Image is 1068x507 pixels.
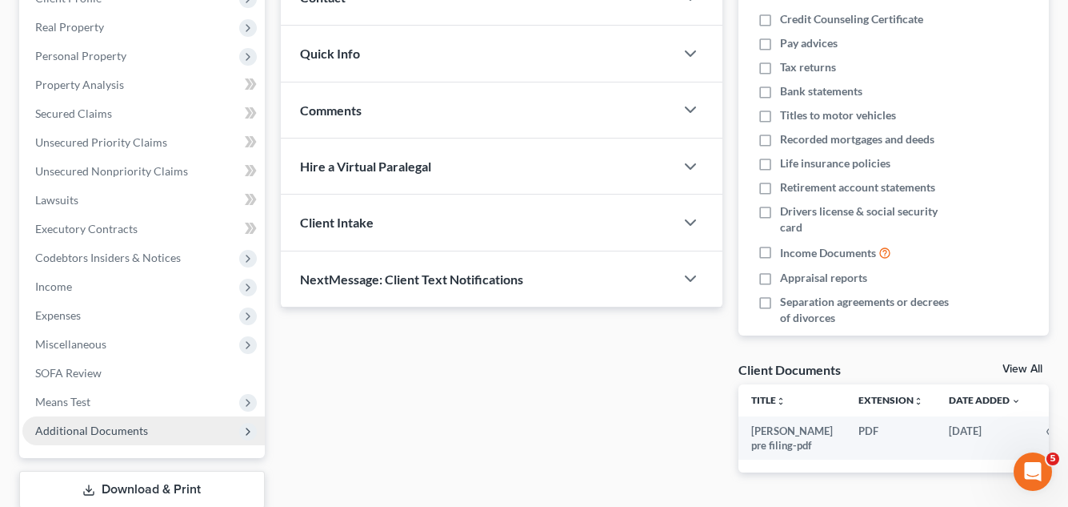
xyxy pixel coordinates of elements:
[776,396,786,406] i: unfold_more
[35,222,138,235] span: Executory Contracts
[949,394,1021,406] a: Date Added expand_more
[35,78,124,91] span: Property Analysis
[22,359,265,388] a: SOFA Review
[780,59,836,75] span: Tax returns
[35,337,106,351] span: Miscellaneous
[780,35,838,51] span: Pay advices
[780,179,935,195] span: Retirement account statements
[300,272,523,287] span: NextMessage: Client Text Notifications
[35,366,102,380] span: SOFA Review
[914,396,923,406] i: unfold_more
[35,135,167,149] span: Unsecured Priority Claims
[22,128,265,157] a: Unsecured Priority Claims
[35,164,188,178] span: Unsecured Nonpriority Claims
[780,245,876,261] span: Income Documents
[780,294,958,326] span: Separation agreements or decrees of divorces
[22,215,265,243] a: Executory Contracts
[1046,453,1059,465] span: 5
[1002,364,1042,375] a: View All
[1011,396,1021,406] i: expand_more
[738,416,846,461] td: [PERSON_NAME] pre filing-pdf
[22,70,265,99] a: Property Analysis
[846,416,936,461] td: PDF
[35,424,148,437] span: Additional Documents
[780,107,896,123] span: Titles to motor vehicles
[22,99,265,128] a: Secured Claims
[751,394,786,406] a: Titleunfold_more
[780,203,958,235] span: Drivers license & social security card
[300,103,362,118] span: Comments
[738,361,841,378] div: Client Documents
[300,159,431,174] span: Hire a Virtual Paralegal
[780,11,923,27] span: Credit Counseling Certificate
[35,193,78,207] span: Lawsuits
[22,186,265,215] a: Lawsuits
[300,46,360,61] span: Quick Info
[35,107,112,120] span: Secured Claims
[22,157,265,186] a: Unsecured Nonpriority Claims
[35,308,81,322] span: Expenses
[35,395,90,408] span: Means Test
[35,20,104,34] span: Real Property
[35,251,181,264] span: Codebtors Insiders & Notices
[858,394,923,406] a: Extensionunfold_more
[300,215,374,230] span: Client Intake
[780,270,867,286] span: Appraisal reports
[1014,453,1052,491] iframe: Intercom live chat
[780,131,934,147] span: Recorded mortgages and deeds
[780,155,890,171] span: Life insurance policies
[35,49,126,62] span: Personal Property
[35,280,72,293] span: Income
[936,416,1034,461] td: [DATE]
[780,83,862,99] span: Bank statements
